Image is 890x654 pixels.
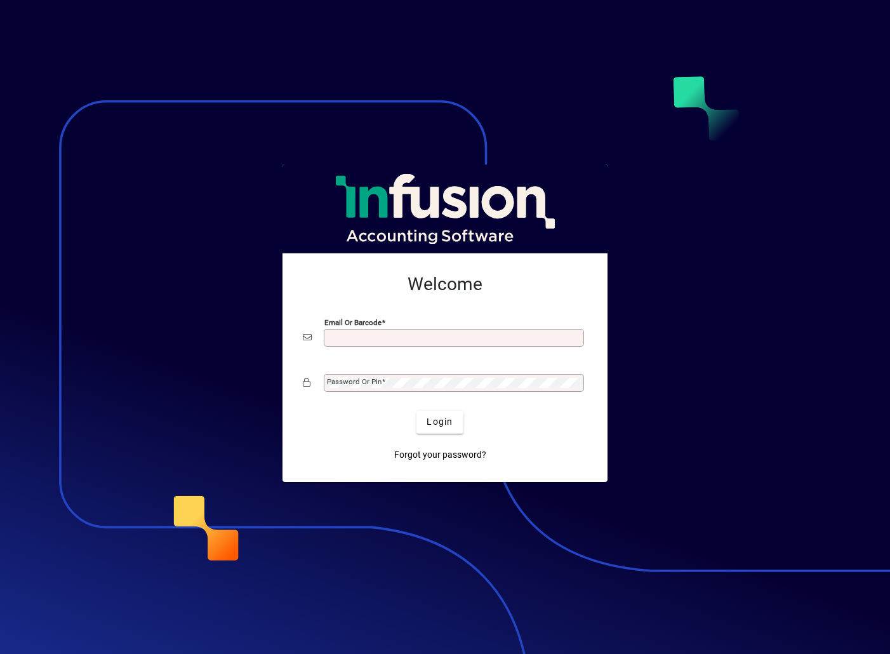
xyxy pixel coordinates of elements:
[416,411,463,434] button: Login
[327,377,382,386] mat-label: Password or Pin
[427,415,453,429] span: Login
[394,448,486,462] span: Forgot your password?
[303,274,587,295] h2: Welcome
[389,444,491,467] a: Forgot your password?
[324,317,382,326] mat-label: Email or Barcode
